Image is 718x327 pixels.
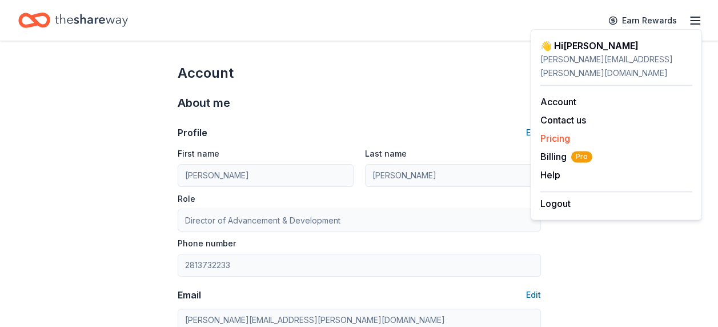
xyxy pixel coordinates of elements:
div: 👋 Hi [PERSON_NAME] [540,39,692,53]
div: Account [178,64,541,82]
div: About me [178,94,541,112]
button: Logout [540,197,571,210]
label: Phone number [178,238,236,249]
div: Profile [178,126,207,139]
span: Pro [571,151,592,162]
button: Help [540,168,560,182]
button: BillingPro [540,150,592,163]
a: Pricing [540,133,570,144]
label: First name [178,148,219,159]
div: Email [178,288,201,302]
button: Contact us [540,113,586,127]
div: [PERSON_NAME][EMAIL_ADDRESS][PERSON_NAME][DOMAIN_NAME] [540,53,692,80]
button: Edit [526,126,541,139]
span: Billing [540,150,592,163]
label: Last name [365,148,407,159]
a: Account [540,96,576,107]
button: Edit [526,288,541,302]
a: Home [18,7,128,34]
a: Earn Rewards [601,10,684,31]
label: Role [178,193,195,205]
